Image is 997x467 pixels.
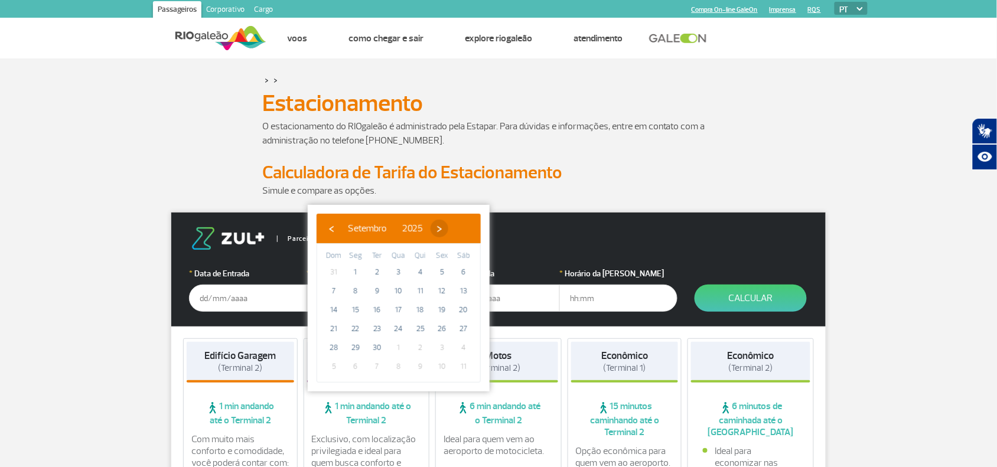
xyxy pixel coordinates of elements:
[389,338,408,357] span: 1
[432,282,451,301] span: 12
[367,319,386,338] span: 23
[454,263,473,282] span: 6
[477,363,521,374] span: (Terminal 2)
[323,250,345,263] th: weekday
[411,338,430,357] span: 2
[691,400,810,438] span: 6 minutos de caminhada até o [GEOGRAPHIC_DATA]
[411,263,430,282] span: 4
[366,250,388,263] th: weekday
[389,357,408,376] span: 8
[348,223,387,234] span: Setembro
[346,263,365,282] span: 1
[395,220,431,237] button: 2025
[322,220,340,237] button: ‹
[432,357,451,376] span: 10
[324,319,343,338] span: 21
[465,32,532,44] a: Explore RIOgaleão
[262,93,735,113] h1: Estacionamento
[442,285,560,312] input: dd/mm/aaaa
[389,282,408,301] span: 10
[265,73,269,87] a: >
[367,282,386,301] span: 9
[454,319,473,338] span: 27
[411,301,430,319] span: 18
[972,144,997,170] button: Abrir recursos assistivos.
[729,363,773,374] span: (Terminal 2)
[324,301,343,319] span: 14
[432,301,451,319] span: 19
[439,400,558,426] span: 6 min andando até o Terminal 2
[972,118,997,170] div: Plugin de acessibilidade da Hand Talk.
[432,263,451,282] span: 5
[262,119,735,148] p: O estacionamento do RIOgaleão é administrado pela Estapar. Para dúvidas e informações, entre em c...
[367,357,386,376] span: 7
[559,285,677,312] input: hh:mm
[604,363,646,374] span: (Terminal 1)
[402,223,423,234] span: 2025
[218,363,262,374] span: (Terminal 2)
[559,267,677,280] label: Horário da [PERSON_NAME]
[346,338,365,357] span: 29
[389,301,408,319] span: 17
[308,205,490,391] bs-datepicker-container: calendar
[153,1,201,20] a: Passageiros
[324,357,343,376] span: 5
[454,282,473,301] span: 13
[324,282,343,301] span: 7
[324,263,343,282] span: 31
[201,1,249,20] a: Corporativo
[346,282,365,301] span: 8
[287,32,307,44] a: Voos
[454,301,473,319] span: 20
[189,267,307,280] label: Data de Entrada
[262,162,735,184] h2: Calculadora de Tarifa do Estacionamento
[454,357,473,376] span: 11
[692,6,758,14] a: Compra On-line GaleOn
[367,301,386,319] span: 16
[431,250,453,263] th: weekday
[345,250,367,263] th: weekday
[346,319,365,338] span: 22
[367,338,386,357] span: 30
[770,6,796,14] a: Imprensa
[728,350,774,362] strong: Econômico
[324,338,343,357] span: 28
[454,338,473,357] span: 4
[346,357,365,376] span: 6
[340,220,395,237] button: Setembro
[346,301,365,319] span: 15
[307,267,425,280] label: Horário da Entrada
[189,285,307,312] input: dd/mm/aaaa
[273,73,278,87] a: >
[411,357,430,376] span: 9
[695,285,807,312] button: Calcular
[389,319,408,338] span: 24
[204,350,276,362] strong: Edifício Garagem
[389,263,408,282] span: 3
[442,267,560,280] label: Data da Saída
[432,319,451,338] span: 26
[189,227,267,250] img: logo-zul.png
[322,221,448,233] bs-datepicker-navigation-view: ​ ​ ​
[249,1,278,20] a: Cargo
[348,32,423,44] a: Como chegar e sair
[411,319,430,338] span: 25
[307,400,426,426] span: 1 min andando até o Terminal 2
[972,118,997,144] button: Abrir tradutor de língua de sinais.
[388,250,410,263] th: weekday
[262,184,735,198] p: Simule e compare as opções.
[411,282,430,301] span: 11
[367,263,386,282] span: 2
[601,350,648,362] strong: Econômico
[808,6,821,14] a: RQS
[409,250,431,263] th: weekday
[277,236,338,242] span: Parceiro Oficial
[574,32,623,44] a: Atendimento
[431,220,448,237] button: ›
[187,400,294,426] span: 1 min andando até o Terminal 2
[444,433,553,457] p: Ideal para quem vem ao aeroporto de motocicleta.
[486,350,512,362] strong: Motos
[432,338,451,357] span: 3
